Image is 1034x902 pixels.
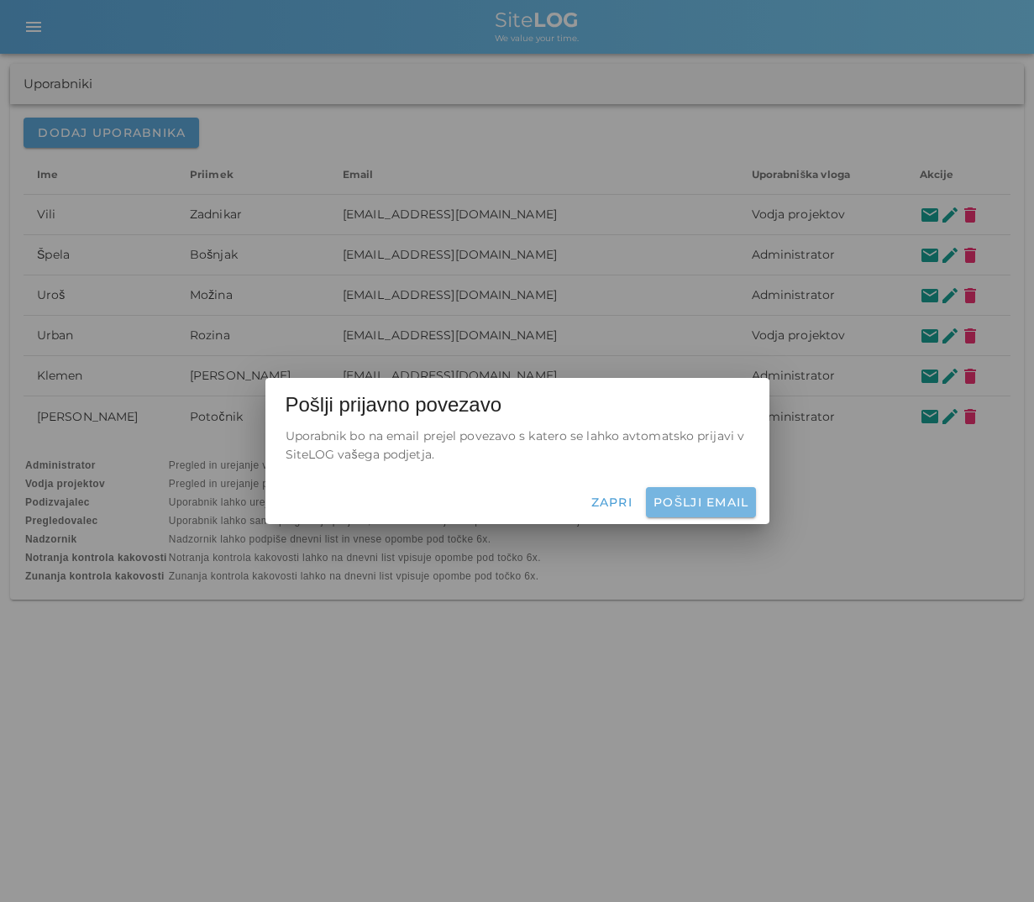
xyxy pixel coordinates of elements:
[583,487,639,517] button: Zapri
[794,721,1034,902] iframe: Chat Widget
[265,427,769,480] div: Uporabnik bo na email prejel povezavo s katero se lahko avtomatsko prijavi v SiteLOG vašega podje...
[653,495,749,510] span: Pošlji email
[286,391,501,418] span: Pošlji prijavno povezavo
[590,495,632,510] span: Zapri
[646,487,756,517] button: Pošlji email
[794,721,1034,902] div: Pripomoček za klepet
